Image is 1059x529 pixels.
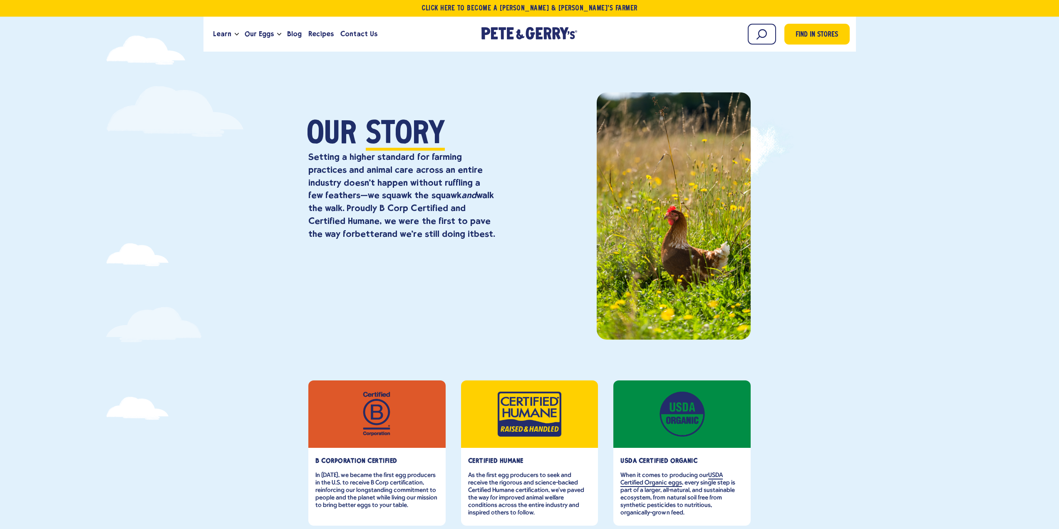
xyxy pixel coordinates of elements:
a: Blog [284,23,305,45]
a: Recipes [305,23,337,45]
span: Our [307,119,357,151]
span: Learn [213,29,231,39]
p: Setting a higher standard for farming practices and animal care across an entire industry doesn’t... [308,151,495,241]
span: Story [366,119,445,151]
div: item [308,380,446,526]
div: item [461,380,598,526]
a: USDA Certified Organic eggs [620,472,722,487]
em: and [461,190,476,200]
p: As the first egg producers to seek and receive the rigorous and science-backed Certified Humane c... [468,472,591,517]
a: Contact Us [337,23,381,45]
button: Open the dropdown menu for Learn [235,33,239,36]
strong: USDA Certified Organic [620,457,697,464]
strong: better [355,228,382,239]
strong: Certified Humane [468,457,523,464]
span: Blog [287,29,302,39]
strong: B Corporation Certified [315,457,397,464]
a: Find in Stores [784,24,850,45]
strong: best [474,228,493,239]
a: Our Eggs [241,23,277,45]
span: Our Eggs [245,29,274,39]
div: item [613,380,751,526]
span: Find in Stores [796,30,838,41]
p: In [DATE], we became the first egg producers in the U.S. to receive B Corp certification, reinfor... [315,472,439,509]
span: Recipes [308,29,334,39]
button: Open the dropdown menu for Our Eggs [277,33,281,36]
a: Learn [210,23,235,45]
span: Contact Us [340,29,377,39]
input: Search [748,24,776,45]
p: When it comes to producing our , every single step is part of a larger, all-natural, and sustaina... [620,472,744,517]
